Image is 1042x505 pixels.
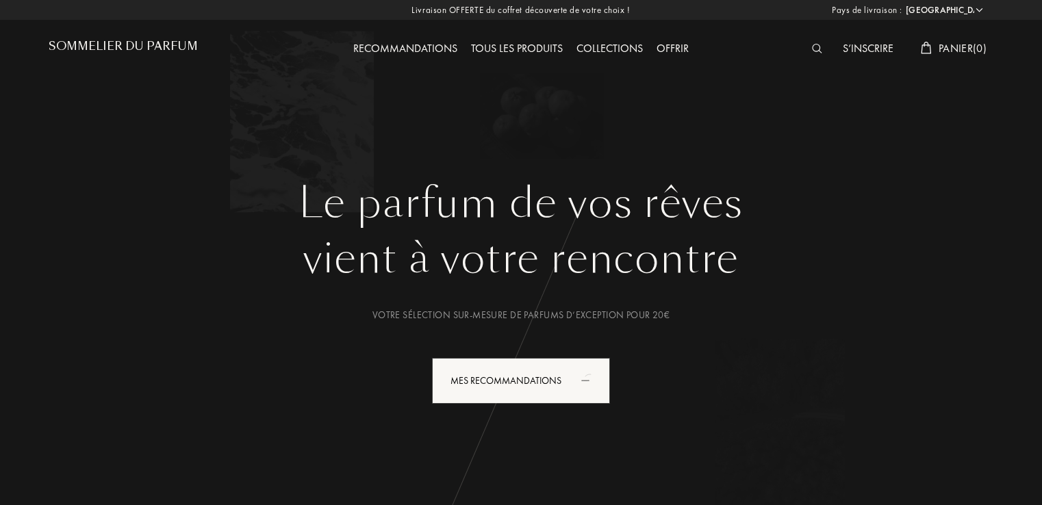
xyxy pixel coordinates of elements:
h1: Sommelier du Parfum [49,40,198,53]
font: Mes Recommandations [450,374,561,387]
h1: Le parfum de vos rêves [59,179,983,228]
a: Offrir [650,41,696,55]
div: vient à votre rencontre [59,228,983,289]
div: Offrir [650,40,696,58]
span: Pays de livraison : [832,3,902,17]
div: Tous les produits [464,40,570,58]
div: Recommandations [346,40,464,58]
div: S’inscrire [836,40,900,58]
a: Recommandations [346,41,464,55]
a: Sommelier du Parfum [49,40,198,58]
font: Livraison OFFERTE du coffret découverte de votre choix ! [411,4,630,16]
a: Tous les produits [464,41,570,55]
img: cart_white.svg [921,42,932,54]
a: Collections [570,41,650,55]
div: animation [576,366,604,393]
span: Panier ( 0 ) [939,41,987,55]
div: Votre sélection sur-mesure de parfums d’exception pour 20€ [59,308,983,322]
img: search_icn_white.svg [812,44,822,53]
a: Mes Recommandationsanimation [422,358,620,404]
div: Collections [570,40,650,58]
a: S’inscrire [836,41,900,55]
